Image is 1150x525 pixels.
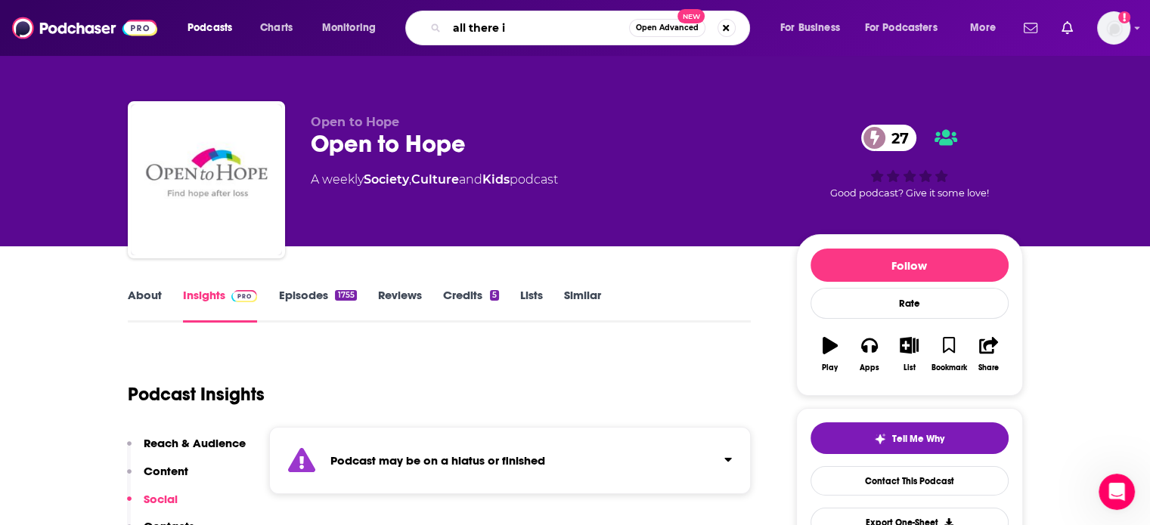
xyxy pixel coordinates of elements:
[564,288,601,323] a: Similar
[1099,474,1135,510] iframe: Intercom live chat
[127,464,188,492] button: Content
[420,11,764,45] div: Search podcasts, credits, & more...
[780,17,840,39] span: For Business
[874,433,886,445] img: tell me why sparkle
[931,363,966,372] div: Bookmark
[811,422,1009,454] button: tell me why sparkleTell Me Why
[830,187,989,199] span: Good podcast? Give it some love!
[677,9,705,23] span: New
[865,17,938,39] span: For Podcasters
[128,383,265,406] h1: Podcast Insights
[770,16,859,40] button: open menu
[188,17,232,39] span: Podcasts
[177,16,252,40] button: open menu
[892,433,944,445] span: Tell Me Why
[311,171,558,189] div: A weekly podcast
[490,290,499,301] div: 5
[330,453,545,468] strong: Podcast may be on a hiatus or finished
[959,16,1015,40] button: open menu
[629,19,705,37] button: Open AdvancedNew
[250,16,302,40] a: Charts
[860,363,879,372] div: Apps
[520,288,543,323] a: Lists
[322,17,376,39] span: Monitoring
[811,327,850,381] button: Play
[278,288,356,323] a: Episodes1755
[12,14,157,42] img: Podchaser - Follow, Share and Rate Podcasts
[1097,11,1130,45] img: User Profile
[855,16,959,40] button: open menu
[822,363,838,372] div: Play
[889,327,928,381] button: List
[311,115,399,129] span: Open to Hope
[1097,11,1130,45] span: Logged in as LaurenCarrane
[378,288,422,323] a: Reviews
[1018,15,1043,41] a: Show notifications dropdown
[443,288,499,323] a: Credits5
[636,24,699,32] span: Open Advanced
[411,172,459,187] a: Culture
[811,249,1009,282] button: Follow
[876,125,916,151] span: 27
[459,172,482,187] span: and
[269,427,752,494] section: Click to expand status details
[127,492,178,520] button: Social
[447,16,629,40] input: Search podcasts, credits, & more...
[144,464,188,478] p: Content
[144,436,246,450] p: Reach & Audience
[128,288,162,323] a: About
[312,16,395,40] button: open menu
[978,363,999,372] div: Share
[231,290,258,302] img: Podchaser Pro
[183,288,258,323] a: InsightsPodchaser Pro
[969,327,1008,381] button: Share
[861,125,916,151] a: 27
[364,172,409,187] a: Society
[1055,15,1079,41] a: Show notifications dropdown
[796,115,1023,208] div: 27Good podcast? Give it some love!
[127,436,246,464] button: Reach & Audience
[1097,11,1130,45] button: Show profile menu
[811,288,1009,319] div: Rate
[850,327,889,381] button: Apps
[482,172,510,187] a: Kids
[811,466,1009,496] a: Contact This Podcast
[1118,11,1130,23] svg: Add a profile image
[409,172,411,187] span: ,
[144,492,178,506] p: Social
[929,327,969,381] button: Bookmark
[131,104,282,255] img: Open to Hope
[260,17,293,39] span: Charts
[904,363,916,372] div: List
[335,290,356,301] div: 1755
[970,17,996,39] span: More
